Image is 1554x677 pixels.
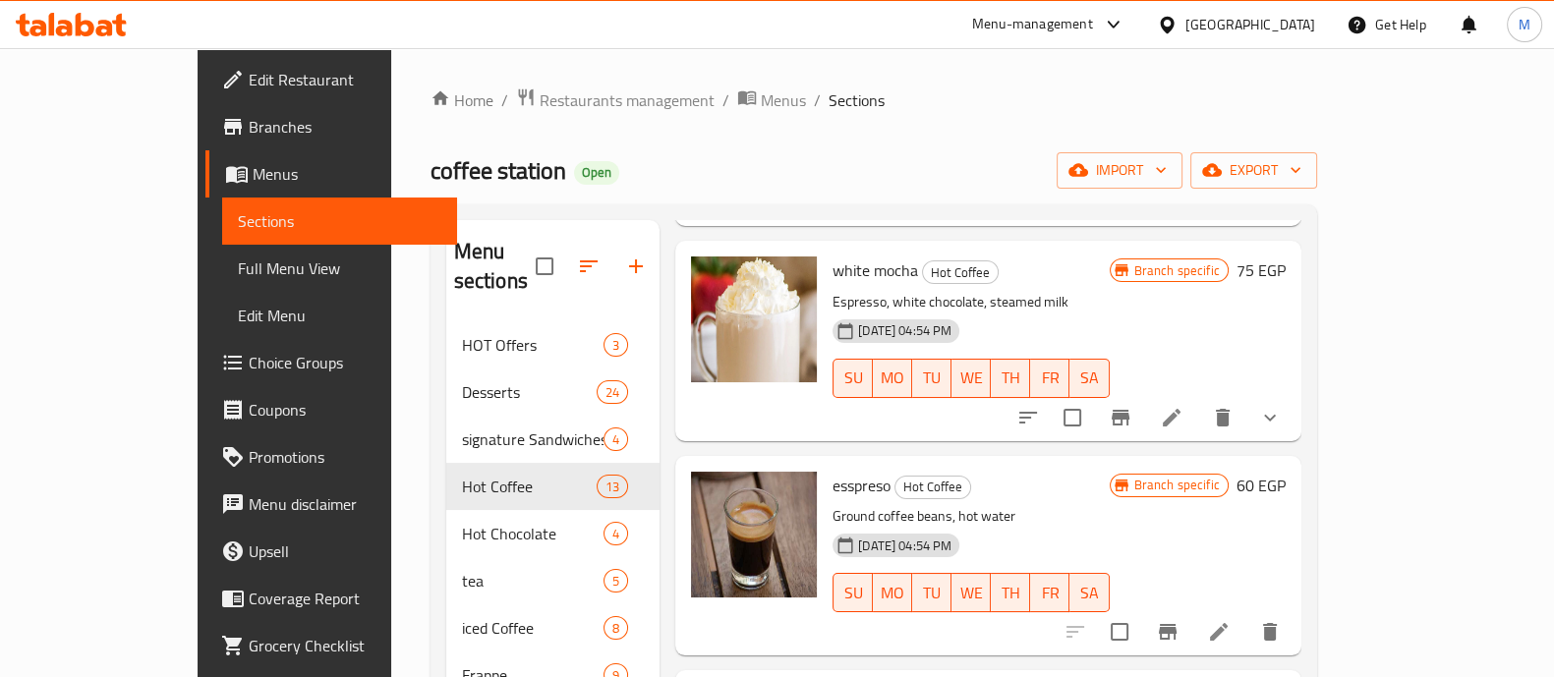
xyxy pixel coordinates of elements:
[604,522,628,545] div: items
[1190,152,1317,189] button: export
[205,528,457,575] a: Upsell
[923,261,998,284] span: Hot Coffee
[238,209,441,233] span: Sections
[249,539,441,563] span: Upsell
[1246,608,1294,655] button: delete
[1072,158,1167,183] span: import
[1005,394,1052,441] button: sort-choices
[205,480,457,528] a: Menu disclaimer
[574,164,619,181] span: Open
[881,579,904,607] span: MO
[516,87,715,113] a: Restaurants management
[691,256,817,382] img: white mocha
[841,364,865,392] span: SU
[873,573,912,612] button: MO
[597,475,628,498] div: items
[1160,406,1183,429] a: Edit menu item
[597,380,628,404] div: items
[920,579,944,607] span: TU
[462,616,604,640] div: iced Coffee
[737,87,806,113] a: Menus
[850,536,959,555] span: [DATE] 04:54 PM
[604,525,627,543] span: 4
[431,148,566,193] span: coffee station
[604,569,628,592] div: items
[1057,152,1182,189] button: import
[894,476,971,499] div: Hot Coffee
[205,622,457,669] a: Grocery Checklist
[205,575,457,622] a: Coverage Report
[829,88,885,112] span: Sections
[1237,256,1286,284] h6: 75 EGP
[1144,608,1191,655] button: Branch-specific-item
[833,255,918,285] span: white mocha
[501,88,508,112] li: /
[1099,611,1140,652] span: Select to update
[574,161,619,185] div: Open
[462,475,597,498] span: Hot Coffee
[1207,620,1231,644] a: Edit menu item
[462,380,597,404] span: Desserts
[959,364,983,392] span: WE
[1258,406,1282,429] svg: Show Choices
[253,162,441,186] span: Menus
[446,510,661,557] div: Hot Chocolate4
[604,427,628,451] div: items
[1126,476,1228,494] span: Branch specific
[462,569,604,592] span: tea
[1077,364,1101,392] span: SA
[722,88,729,112] li: /
[598,478,627,496] span: 13
[222,197,457,245] a: Sections
[999,579,1022,607] span: TH
[431,88,493,112] a: Home
[991,573,1030,612] button: TH
[205,103,457,150] a: Branches
[1052,397,1093,438] span: Select to update
[249,351,441,374] span: Choice Groups
[972,13,1093,36] div: Menu-management
[604,619,627,638] span: 8
[446,604,661,651] div: iced Coffee8
[833,290,1109,314] p: Espresso, white chocolate, steamed milk
[1126,261,1228,280] span: Branch specific
[604,430,627,449] span: 4
[249,634,441,657] span: Grocery Checklist
[249,587,441,610] span: Coverage Report
[604,572,627,591] span: 5
[238,304,441,327] span: Edit Menu
[446,463,661,510] div: Hot Coffee13
[205,56,457,103] a: Edit Restaurant
[881,364,904,392] span: MO
[238,256,441,280] span: Full Menu View
[524,246,565,287] span: Select all sections
[912,359,951,398] button: TU
[895,476,970,498] span: Hot Coffee
[249,492,441,516] span: Menu disclaimer
[691,472,817,597] img: esspreso
[1097,394,1144,441] button: Branch-specific-item
[850,321,959,340] span: [DATE] 04:54 PM
[249,445,441,469] span: Promotions
[598,383,627,402] span: 24
[604,616,628,640] div: items
[1030,573,1069,612] button: FR
[446,557,661,604] div: tea5
[249,68,441,91] span: Edit Restaurant
[454,237,537,296] h2: Menu sections
[959,579,983,607] span: WE
[462,427,604,451] span: signature Sandwiches
[1038,364,1062,392] span: FR
[761,88,806,112] span: Menus
[249,398,441,422] span: Coupons
[222,245,457,292] a: Full Menu View
[462,522,604,545] span: Hot Chocolate
[951,573,991,612] button: WE
[540,88,715,112] span: Restaurants management
[999,364,1022,392] span: TH
[205,386,457,433] a: Coupons
[1069,359,1109,398] button: SA
[1199,394,1246,441] button: delete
